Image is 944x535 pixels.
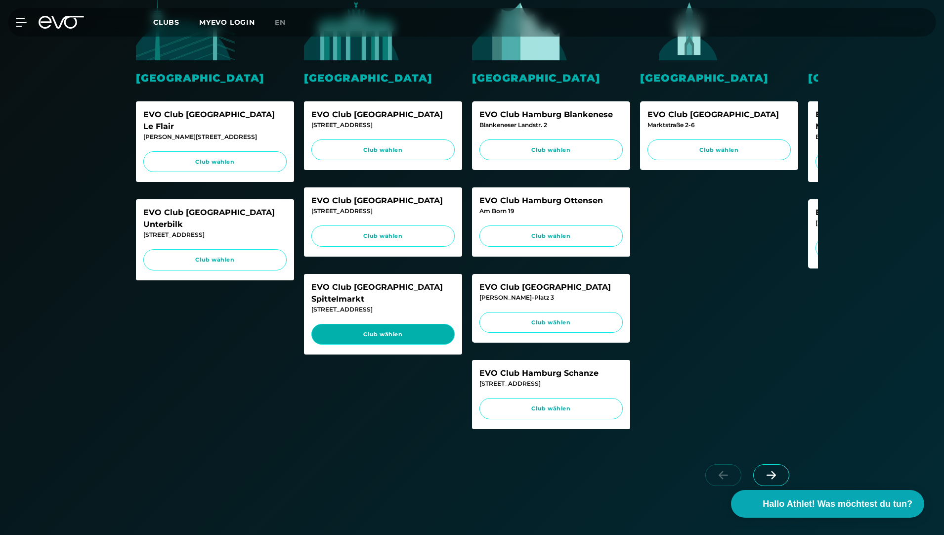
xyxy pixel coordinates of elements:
[275,17,298,28] a: en
[311,121,455,130] div: [STREET_ADDRESS]
[311,281,455,305] div: EVO Club [GEOGRAPHIC_DATA] Spittelmarkt
[311,225,455,247] a: Club wählen
[143,207,287,230] div: EVO Club [GEOGRAPHIC_DATA] Unterbilk
[472,70,630,86] div: [GEOGRAPHIC_DATA]
[479,293,623,302] div: [PERSON_NAME]-Platz 3
[489,232,613,240] span: Club wählen
[489,318,613,327] span: Club wählen
[479,312,623,333] a: Club wählen
[143,230,287,239] div: [STREET_ADDRESS]
[479,207,623,216] div: Am Born 19
[479,367,623,379] div: EVO Club Hamburg Schanze
[153,158,277,166] span: Club wählen
[311,109,455,121] div: EVO Club [GEOGRAPHIC_DATA]
[479,281,623,293] div: EVO Club [GEOGRAPHIC_DATA]
[311,207,455,216] div: [STREET_ADDRESS]
[199,18,255,27] a: MYEVO LOGIN
[479,195,623,207] div: EVO Club Hamburg Ottensen
[763,497,912,511] span: Hallo Athlet! Was möchtest du tun?
[321,146,445,154] span: Club wählen
[479,225,623,247] a: Club wählen
[153,256,277,264] span: Club wählen
[153,18,179,27] span: Clubs
[640,70,798,86] div: [GEOGRAPHIC_DATA]
[479,121,623,130] div: Blankeneser Landstr. 2
[479,379,623,388] div: [STREET_ADDRESS]
[275,18,286,27] span: en
[311,139,455,161] a: Club wählen
[143,151,287,173] a: Club wählen
[143,133,287,141] div: [PERSON_NAME][STREET_ADDRESS]
[304,70,462,86] div: [GEOGRAPHIC_DATA]
[489,404,613,413] span: Club wählen
[489,146,613,154] span: Club wählen
[311,305,455,314] div: [STREET_ADDRESS]
[143,249,287,270] a: Club wählen
[647,121,791,130] div: Marktstraße 2-6
[311,324,455,345] a: Club wählen
[647,139,791,161] a: Club wählen
[311,195,455,207] div: EVO Club [GEOGRAPHIC_DATA]
[479,398,623,419] a: Club wählen
[136,70,294,86] div: [GEOGRAPHIC_DATA]
[731,490,924,518] button: Hallo Athlet! Was möchtest du tun?
[153,17,199,27] a: Clubs
[647,109,791,121] div: EVO Club [GEOGRAPHIC_DATA]
[321,232,445,240] span: Club wählen
[321,330,445,339] span: Club wählen
[479,139,623,161] a: Club wählen
[479,109,623,121] div: EVO Club Hamburg Blankenese
[657,146,781,154] span: Club wählen
[143,109,287,133] div: EVO Club [GEOGRAPHIC_DATA] Le Flair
